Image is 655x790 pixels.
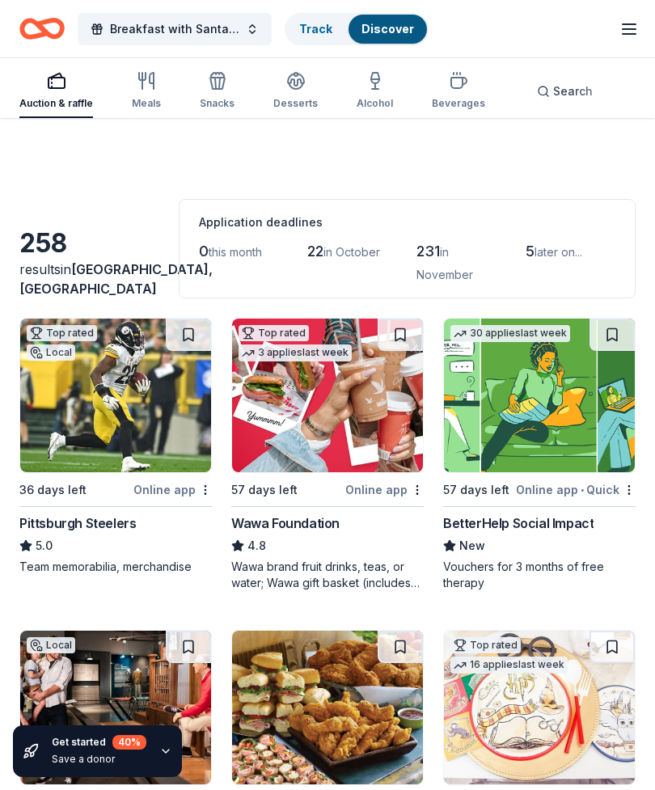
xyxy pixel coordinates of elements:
div: Vouchers for 3 months of free therapy [443,559,636,591]
div: Snacks [200,97,235,110]
span: Search [553,82,593,101]
span: 4.8 [247,536,266,556]
img: Image for Heinz History Center [20,631,211,784]
div: 40 % [112,735,146,750]
button: Desserts [273,65,318,118]
span: 22 [307,243,323,260]
span: later on... [535,245,582,259]
div: Top rated [27,325,97,341]
button: Search [524,75,606,108]
span: • [581,484,584,496]
div: 57 days left [443,480,509,500]
div: 36 days left [19,480,87,500]
span: in October [323,245,380,259]
span: 231 [416,243,440,260]
div: Get started [52,735,146,750]
div: 3 applies last week [239,344,352,361]
div: 16 applies last week [450,657,568,674]
div: Application deadlines [199,213,616,232]
div: BetterHelp Social Impact [443,513,594,533]
button: Snacks [200,65,235,118]
span: [GEOGRAPHIC_DATA], [GEOGRAPHIC_DATA] [19,261,213,297]
button: Breakfast with Santa and Tricky Tray [78,13,272,45]
span: Breakfast with Santa and Tricky Tray [110,19,239,39]
div: results [19,260,159,298]
div: Alcohol [357,97,393,110]
span: in November [416,245,473,281]
div: 57 days left [231,480,298,500]
div: 258 [19,227,159,260]
span: this month [209,245,262,259]
div: Wawa Foundation [231,513,340,533]
span: New [459,536,485,556]
div: Online app [133,479,212,500]
a: Image for Wawa FoundationTop rated3 applieslast week57 days leftOnline appWawa Foundation4.8Wawa ... [231,318,424,591]
img: Image for Pittsburgh Steelers [20,319,211,472]
div: Beverages [432,97,485,110]
button: TrackDiscover [285,13,429,45]
button: Alcohol [357,65,393,118]
a: Image for Pittsburgh SteelersTop ratedLocal36 days leftOnline appPittsburgh Steelers5.0Team memor... [19,318,212,575]
div: Wawa brand fruit drinks, teas, or water; Wawa gift basket (includes Wawa products and coupons) [231,559,424,591]
div: Local [27,344,75,361]
div: 30 applies last week [450,325,570,342]
div: Top rated [239,325,309,341]
img: Image for Oriental Trading [444,631,635,784]
button: Meals [132,65,161,118]
div: Team memorabilia, merchandise [19,559,212,575]
img: Image for BetterHelp Social Impact [444,319,635,472]
span: 0 [199,243,209,260]
img: Image for Royal Farms [232,631,423,784]
span: 5 [526,243,535,260]
span: 5.0 [36,536,53,556]
a: Home [19,10,65,48]
div: Top rated [450,637,521,653]
div: Meals [132,97,161,110]
div: Desserts [273,97,318,110]
div: Local [27,637,75,653]
button: Beverages [432,65,485,118]
div: Online app Quick [516,479,636,500]
div: Auction & raffle [19,97,93,110]
a: Track [299,22,332,36]
a: Image for BetterHelp Social Impact30 applieslast week57 days leftOnline app•QuickBetterHelp Socia... [443,318,636,591]
div: Save a donor [52,753,146,766]
button: Auction & raffle [19,65,93,118]
span: in [19,261,213,297]
div: Pittsburgh Steelers [19,513,136,533]
a: Discover [361,22,414,36]
img: Image for Wawa Foundation [232,319,423,472]
div: Online app [345,479,424,500]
